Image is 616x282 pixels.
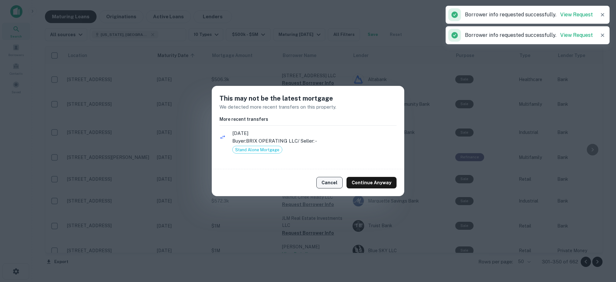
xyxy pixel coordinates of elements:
h5: This may not be the latest mortgage [219,94,397,103]
p: Buyer: BRIX OPERATING LLC / Seller: - [232,137,397,145]
p: Borrower info requested successfully. [465,31,593,39]
span: Stand Alone Mortgage [233,147,282,153]
p: Borrower info requested successfully. [465,11,593,19]
button: Cancel [316,177,343,188]
div: Stand Alone Mortgage [232,146,282,153]
a: View Request [560,32,593,38]
p: We detected more recent transfers on this property. [219,103,397,111]
button: Continue Anyway [346,177,397,188]
a: View Request [560,12,593,18]
iframe: Chat Widget [584,231,616,261]
h6: More recent transfers [219,116,397,123]
span: [DATE] [232,129,397,137]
